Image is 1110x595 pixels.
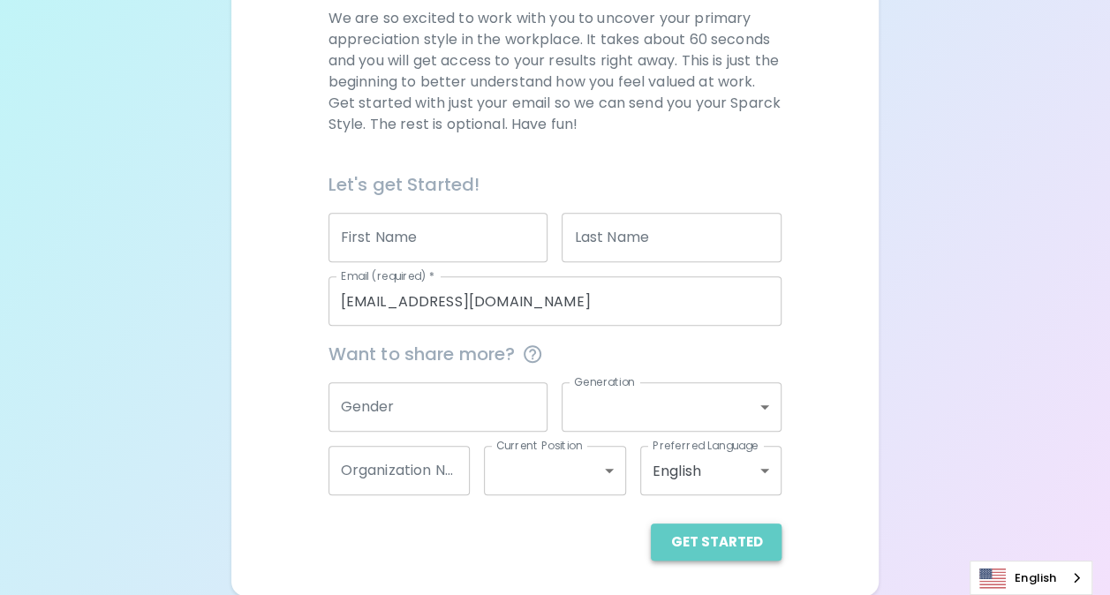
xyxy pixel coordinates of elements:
div: English [640,446,782,495]
button: Get Started [651,523,782,561]
div: Language [970,561,1092,595]
a: English [970,561,1091,594]
aside: Language selected: English [970,561,1092,595]
p: We are so excited to work with you to uncover your primary appreciation style in the workplace. I... [328,8,782,135]
label: Preferred Language [653,438,759,453]
label: Current Position [496,438,582,453]
label: Generation [574,374,635,389]
label: Email (required) [341,268,434,283]
span: Want to share more? [328,340,782,368]
h6: Let's get Started! [328,170,782,199]
svg: This information is completely confidential and only used for aggregated appreciation studies at ... [522,343,543,365]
